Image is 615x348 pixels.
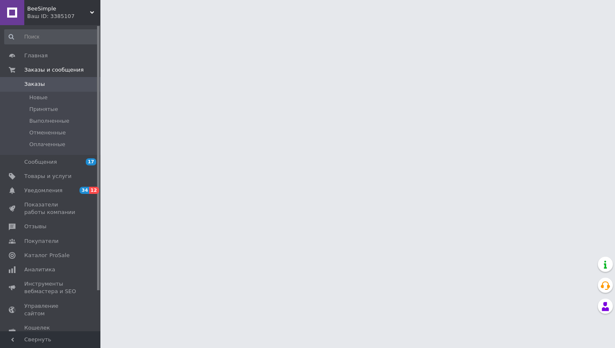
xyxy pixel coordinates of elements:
[89,187,99,194] span: 12
[24,223,46,230] span: Отзывы
[24,52,48,59] span: Главная
[24,66,84,74] span: Заказы и сообщения
[29,106,58,113] span: Принятые
[24,237,59,245] span: Покупатели
[27,5,90,13] span: BeeSimple
[86,158,96,165] span: 17
[4,29,99,44] input: Поиск
[24,158,57,166] span: Сообщения
[24,173,72,180] span: Товары и услуги
[29,129,66,137] span: Отмененные
[24,201,77,216] span: Показатели работы компании
[24,302,77,317] span: Управление сайтом
[24,80,45,88] span: Заказы
[24,280,77,295] span: Инструменты вебмастера и SEO
[79,187,89,194] span: 34
[24,187,62,194] span: Уведомления
[24,266,55,273] span: Аналитика
[29,117,69,125] span: Выполненные
[24,324,77,339] span: Кошелек компании
[29,94,48,101] span: Новые
[27,13,100,20] div: Ваш ID: 3385107
[24,252,69,259] span: Каталог ProSale
[29,141,65,148] span: Оплаченные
